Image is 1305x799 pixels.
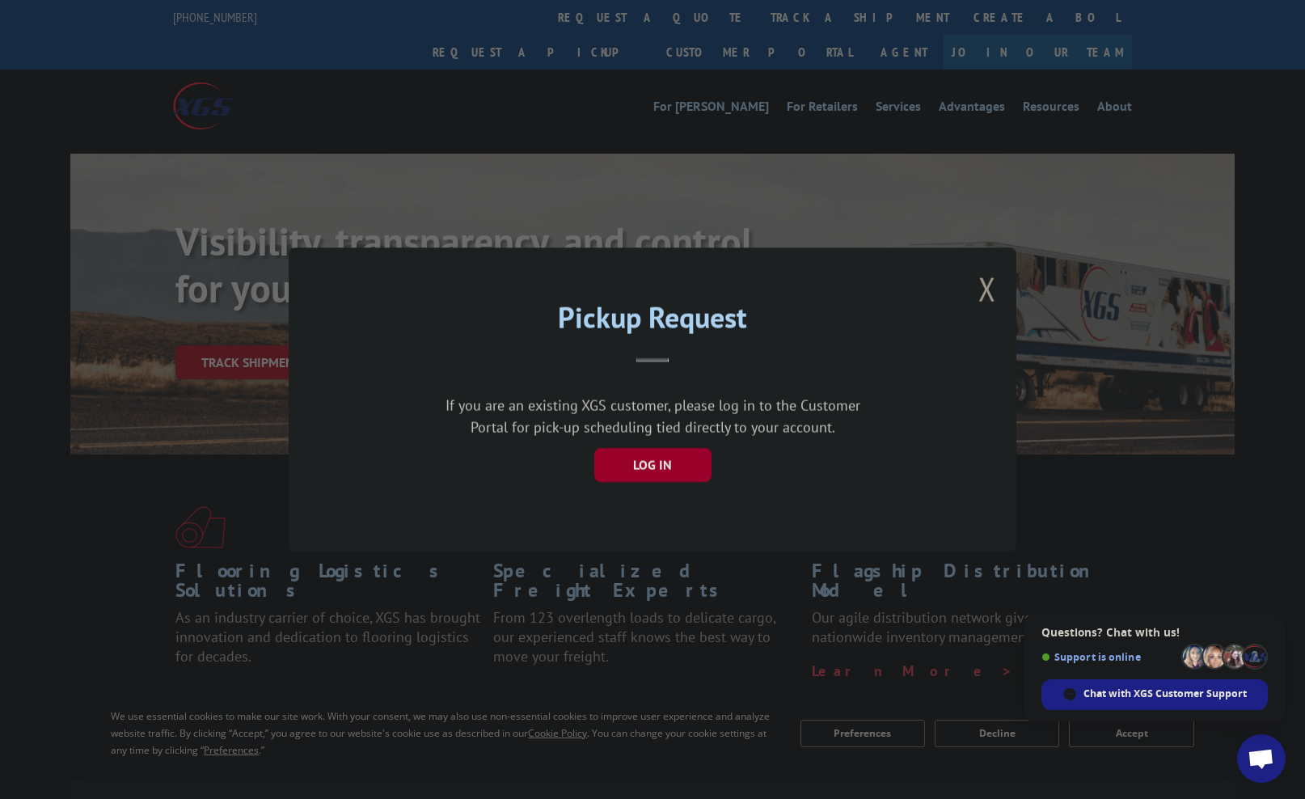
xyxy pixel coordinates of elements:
span: Chat with XGS Customer Support [1083,687,1247,701]
button: Close modal [978,268,996,311]
h2: Pickup Request [370,306,935,337]
span: Questions? Chat with us! [1041,626,1268,639]
div: Chat with XGS Customer Support [1041,679,1268,710]
a: LOG IN [594,459,712,473]
span: Close chat [1254,623,1273,642]
div: If you are an existing XGS customer, please log in to the Customer Portal for pick-up scheduling ... [438,395,867,438]
div: Open chat [1237,734,1286,783]
button: LOG IN [594,448,712,482]
span: Support is online [1041,651,1177,663]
